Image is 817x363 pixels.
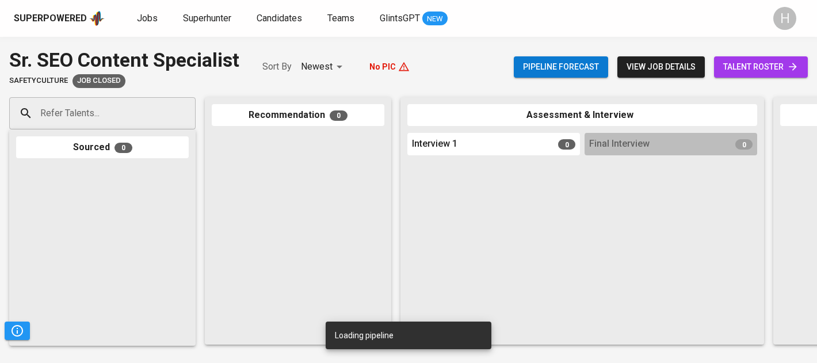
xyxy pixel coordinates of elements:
span: NEW [422,13,448,25]
p: Sort By [262,60,292,74]
div: Sr. SEO Content Specialist [9,46,239,74]
p: No PIC [369,61,396,72]
div: H [773,7,796,30]
span: 0 [114,143,132,153]
p: Newest [301,60,333,74]
span: 0 [558,139,575,150]
button: Pipeline forecast [514,56,608,78]
a: Candidates [257,12,304,26]
span: Superhunter [183,13,231,24]
div: Client fulfilled job using internal hiring [72,74,125,88]
div: Assessment & Interview [407,104,757,127]
span: 0 [735,139,753,150]
img: app logo [89,10,105,27]
span: Job Closed [72,75,125,86]
button: view job details [617,56,705,78]
span: SafetyCulture [9,75,68,86]
span: GlintsGPT [380,13,420,24]
span: Jobs [137,13,158,24]
span: view job details [627,60,696,74]
div: Sourced [16,136,189,159]
span: Teams [327,13,354,24]
span: talent roster [723,60,799,74]
div: Recommendation [212,104,384,127]
span: Interview 1 [412,137,457,151]
a: Superpoweredapp logo [14,10,105,27]
span: 0 [330,110,348,121]
div: Newest [301,56,346,78]
a: Teams [327,12,357,26]
a: talent roster [714,56,808,78]
a: Superhunter [183,12,234,26]
a: Jobs [137,12,160,26]
span: Final Interview [589,137,650,151]
button: Pipeline Triggers [5,322,30,340]
span: Pipeline forecast [523,60,599,74]
a: GlintsGPT NEW [380,12,448,26]
div: Loading pipeline [335,325,394,346]
span: Candidates [257,13,302,24]
div: Superpowered [14,12,87,25]
button: Open [189,112,192,114]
